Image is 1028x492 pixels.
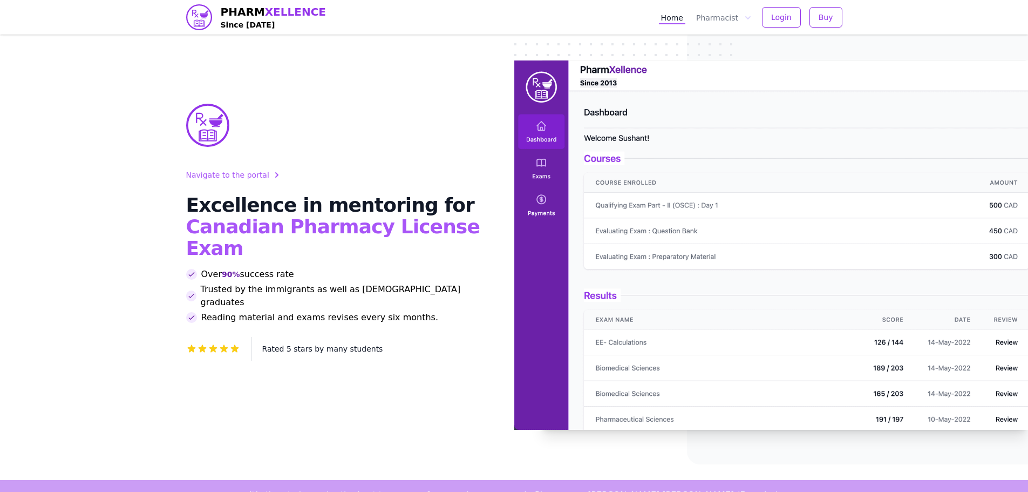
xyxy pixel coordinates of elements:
[221,19,326,30] h4: Since [DATE]
[771,12,792,23] span: Login
[201,268,294,281] span: Over success rate
[186,215,480,259] span: Canadian Pharmacy License Exam
[186,170,269,180] span: Navigate to the portal
[186,194,474,216] span: Excellence in mentoring for
[262,345,383,353] span: Rated 5 stars by many students
[222,269,240,280] span: 90%
[819,12,833,23] span: Buy
[186,4,212,30] img: PharmXellence logo
[201,311,439,324] span: Reading material and exams revises every six months.
[265,5,326,18] span: XELLENCE
[809,7,842,28] button: Buy
[659,10,685,24] a: Home
[694,10,753,24] button: Pharmacist
[186,104,229,147] img: PharmXellence Logo
[201,283,488,309] span: Trusted by the immigrants as well as [DEMOGRAPHIC_DATA] graduates
[221,4,326,19] span: PHARM
[762,7,801,28] button: Login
